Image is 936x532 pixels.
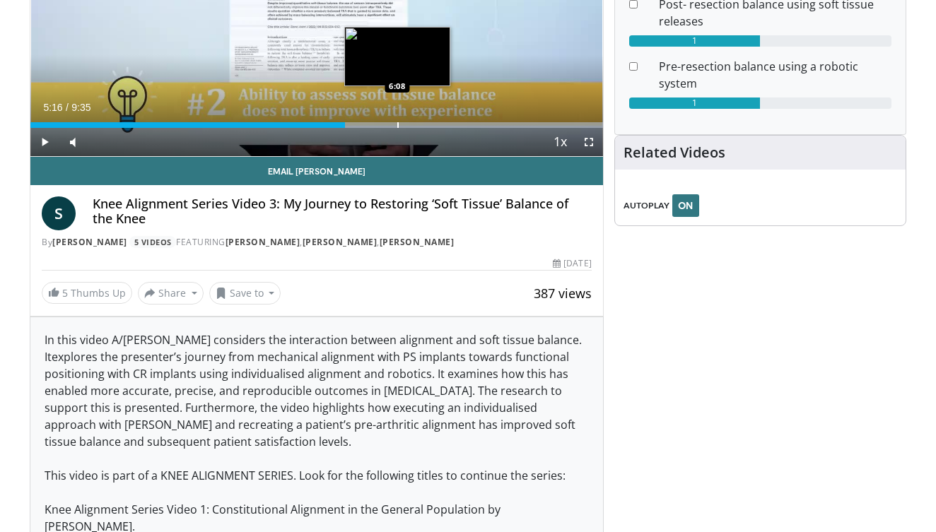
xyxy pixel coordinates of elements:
dd: Pre-resection balance using a robotic system [648,58,902,92]
div: 1 [629,97,761,109]
div: [DATE] [553,257,591,270]
button: Mute [59,128,87,156]
a: Email [PERSON_NAME] [30,157,603,185]
span: 9:35 [71,102,90,113]
h4: Knee Alignment Series Video 3: My Journey to Restoring ‘Soft Tissue’ Balance of the Knee [93,196,592,227]
img: image.jpeg [344,27,450,86]
a: 5 Videos [129,236,176,248]
button: Fullscreen [575,128,603,156]
span: 5:16 [43,102,62,113]
div: 1 [629,35,761,47]
span: / [66,102,69,113]
a: [PERSON_NAME] [52,236,127,248]
button: Playback Rate [546,128,575,156]
a: [PERSON_NAME] [380,236,455,248]
button: Play [30,128,59,156]
h4: Related Videos [624,144,725,161]
span: 387 views [534,285,592,302]
a: [PERSON_NAME] [303,236,378,248]
span: 5 [62,286,68,300]
span: AUTOPLAY [624,199,669,212]
a: [PERSON_NAME] [226,236,300,248]
a: S [42,196,76,230]
button: Share [138,282,204,305]
button: ON [672,194,699,217]
div: Progress Bar [30,122,603,128]
div: By FEATURING , , [42,236,592,249]
a: 5 Thumbs Up [42,282,132,304]
button: Save to [209,282,281,305]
